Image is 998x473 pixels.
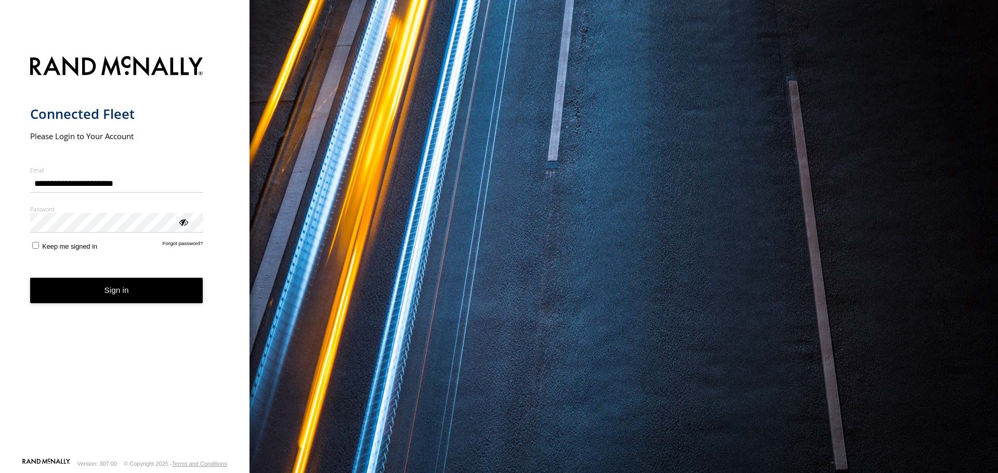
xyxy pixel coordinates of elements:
div: Version: 307.00 [77,461,117,467]
input: Keep me signed in [32,242,39,249]
a: Forgot password? [163,240,203,250]
h1: Connected Fleet [30,105,203,123]
img: Rand McNally [30,54,203,80]
a: Visit our Website [22,458,70,469]
div: ViewPassword [178,217,188,227]
h2: Please Login to Your Account [30,131,203,141]
a: Terms and Conditions [172,461,227,467]
label: Password [30,205,203,213]
span: Keep me signed in [42,242,97,250]
div: © Copyright 2025 - [124,461,227,467]
form: main [30,50,220,457]
button: Sign in [30,278,203,303]
label: Email [30,166,203,174]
